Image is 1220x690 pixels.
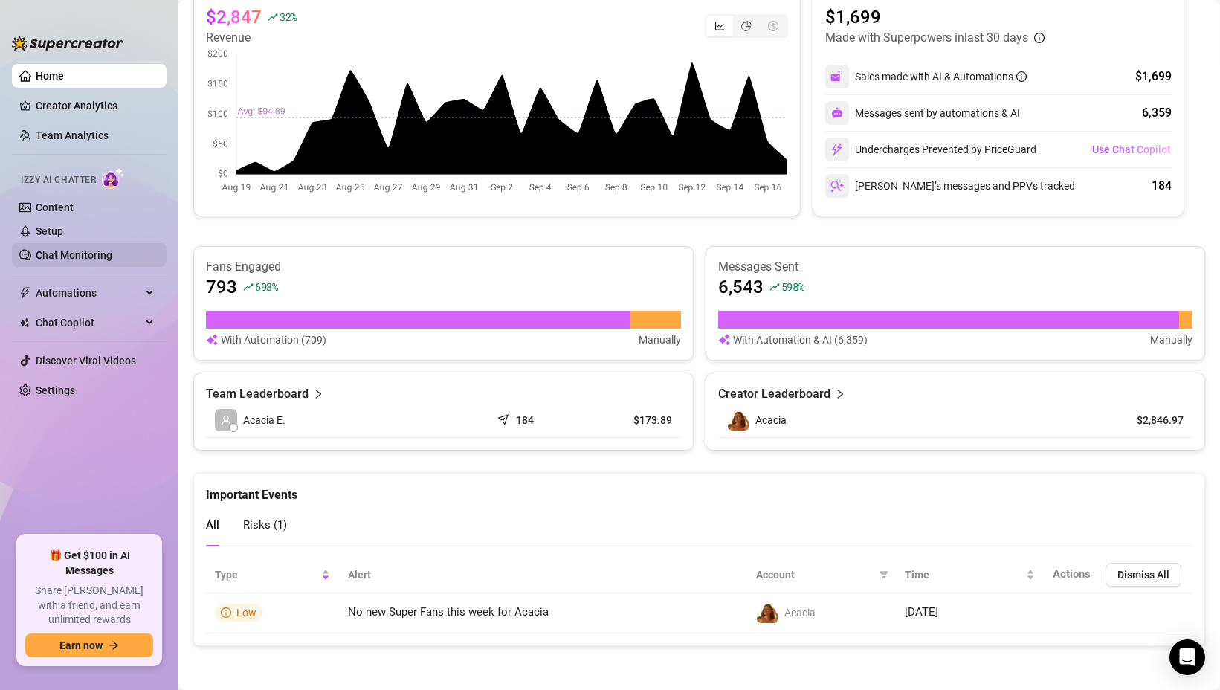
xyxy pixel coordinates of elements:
[243,282,254,292] span: rise
[784,607,816,619] span: Acacia
[221,332,326,348] article: With Automation (709)
[714,21,725,31] span: line-chart
[755,414,787,426] span: Acacia
[1092,144,1171,155] span: Use Chat Copilot
[1117,569,1169,581] span: Dismiss All
[25,549,153,578] span: 🎁 Get $100 in AI Messages
[36,249,112,261] a: Chat Monitoring
[768,21,778,31] span: dollar-circle
[825,5,1045,29] article: $1,699
[905,605,938,619] span: [DATE]
[25,584,153,628] span: Share [PERSON_NAME] with a friend, and earn unlimited rewards
[880,570,888,579] span: filter
[825,101,1020,125] div: Messages sent by automations & AI
[769,282,780,292] span: rise
[109,640,119,651] span: arrow-right
[1142,104,1172,122] div: 6,359
[280,10,297,24] span: 32 %
[215,567,318,583] span: Type
[36,129,109,141] a: Team Analytics
[718,385,830,403] article: Creator Leaderboard
[1150,332,1192,348] article: Manually
[639,332,681,348] article: Manually
[728,410,749,431] img: Acacia
[831,107,843,119] img: svg%3e
[757,602,778,623] img: Acacia
[825,29,1028,47] article: Made with Superpowers in last 30 days
[1106,563,1181,587] button: Dismiss All
[718,259,1193,275] article: Messages Sent
[1135,68,1172,86] div: $1,699
[896,557,1044,593] th: Time
[1053,567,1091,581] span: Actions
[36,281,141,305] span: Automations
[1152,177,1172,195] div: 184
[206,385,309,403] article: Team Leaderboard
[236,607,256,619] span: Low
[1034,33,1045,43] span: info-circle
[36,355,136,367] a: Discover Viral Videos
[830,179,844,193] img: svg%3e
[1169,639,1205,675] div: Open Intercom Messenger
[221,607,231,618] span: info-circle
[825,174,1075,198] div: [PERSON_NAME]’s messages and PPVs tracked
[756,567,874,583] span: Account
[825,138,1036,161] div: Undercharges Prevented by PriceGuard
[206,518,219,532] span: All
[206,5,262,29] article: $2,847
[830,70,844,83] img: svg%3e
[36,201,74,213] a: Content
[206,275,237,299] article: 793
[19,287,31,299] span: thunderbolt
[313,385,323,403] span: right
[268,12,278,22] span: rise
[718,332,730,348] img: svg%3e
[25,633,153,657] button: Earn nowarrow-right
[830,143,844,156] img: svg%3e
[36,384,75,396] a: Settings
[36,311,141,335] span: Chat Copilot
[19,317,29,328] img: Chat Copilot
[781,280,804,294] span: 598 %
[21,173,96,187] span: Izzy AI Chatter
[855,68,1027,85] div: Sales made with AI & Automations
[59,639,103,651] span: Earn now
[348,605,549,619] span: No new Super Fans this week for Acacia
[206,29,297,47] article: Revenue
[206,474,1192,504] div: Important Events
[1116,413,1184,428] article: $2,846.97
[36,225,63,237] a: Setup
[877,564,891,586] span: filter
[243,412,285,428] span: Acacia E.
[255,280,278,294] span: 693 %
[339,557,747,593] th: Alert
[36,94,155,117] a: Creator Analytics
[1091,138,1172,161] button: Use Chat Copilot
[905,567,1023,583] span: Time
[206,259,681,275] article: Fans Engaged
[221,415,231,425] span: user
[206,332,218,348] img: svg%3e
[206,557,339,593] th: Type
[718,275,764,299] article: 6,543
[36,70,64,82] a: Home
[243,518,287,532] span: Risks ( 1 )
[835,385,845,403] span: right
[102,167,125,189] img: AI Chatter
[595,413,672,428] article: $173.89
[12,36,123,51] img: logo-BBDzfeDw.svg
[733,332,868,348] article: With Automation & AI (6,359)
[516,413,534,428] article: 184
[705,14,788,38] div: segmented control
[741,21,752,31] span: pie-chart
[1016,71,1027,82] span: info-circle
[497,410,512,425] span: send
